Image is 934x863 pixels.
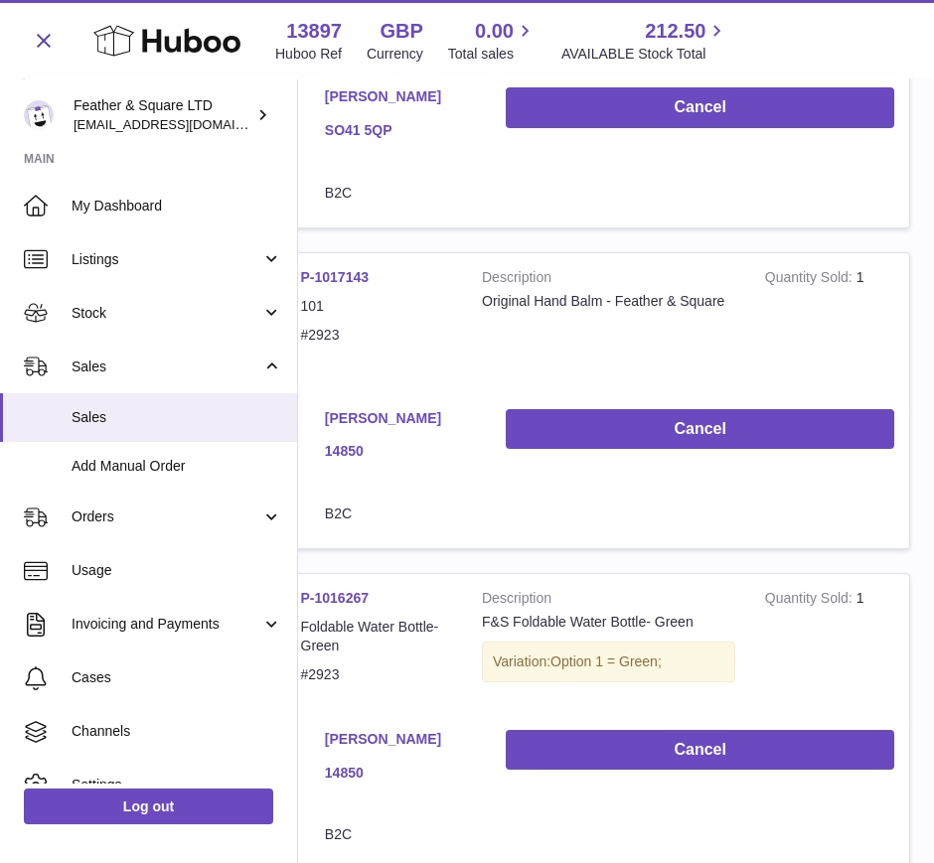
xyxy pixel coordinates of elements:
a: 0.00 Total sales [448,18,537,64]
strong: Description [482,589,735,613]
dd: B2C [325,504,477,523]
span: Orders [72,507,261,526]
dd: 101 [301,297,453,316]
span: Usage [72,561,282,580]
span: Option 1 = Green; [550,653,662,669]
span: Sales [72,358,261,376]
dd: #2923 [301,665,453,684]
strong: 13897 [286,18,342,45]
a: [PERSON_NAME] [325,730,477,749]
span: Channels [72,722,282,741]
div: Original Hand Balm - Feather & Square [482,292,735,311]
a: 14850 [325,764,477,783]
a: SO41 5QP [325,121,477,140]
button: Cancel [506,87,894,128]
div: Feather & Square LTD [74,96,252,134]
a: 14850 [325,442,477,461]
span: Settings [72,776,282,794]
dd: B2C [325,825,477,844]
span: My Dashboard [72,197,282,216]
strong: Quantity Sold [765,269,856,290]
div: Currency [367,45,423,64]
dd: #2923 [301,326,453,345]
div: Variation: [482,642,735,682]
a: [PERSON_NAME] [325,409,477,428]
span: Add Manual Order [72,457,282,476]
span: Stock [72,304,261,323]
a: [PERSON_NAME] [325,87,477,106]
td: 1 [750,574,909,715]
a: P-1017143 [301,269,370,285]
dd: Foldable Water Bottle- Green [301,618,453,655]
span: Cases [72,668,282,687]
span: Listings [72,250,261,269]
span: Sales [72,408,282,427]
a: Log out [24,789,273,824]
td: 1 [750,253,909,394]
dd: B2C [325,184,477,203]
span: 212.50 [645,18,705,45]
img: feathernsquare@gmail.com [24,100,54,130]
strong: GBP [380,18,422,45]
strong: Description [482,268,735,292]
span: AVAILABLE Stock Total [561,45,729,64]
button: Cancel [506,730,894,771]
a: P-1016267 [301,590,370,606]
a: 212.50 AVAILABLE Stock Total [561,18,729,64]
span: Invoicing and Payments [72,615,261,634]
button: Cancel [506,409,894,450]
span: 0.00 [475,18,514,45]
strong: Quantity Sold [765,590,856,611]
div: Huboo Ref [275,45,342,64]
span: Total sales [448,45,537,64]
span: [EMAIL_ADDRESS][DOMAIN_NAME] [74,116,292,132]
div: F&S Foldable Water Bottle- Green [482,613,735,632]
